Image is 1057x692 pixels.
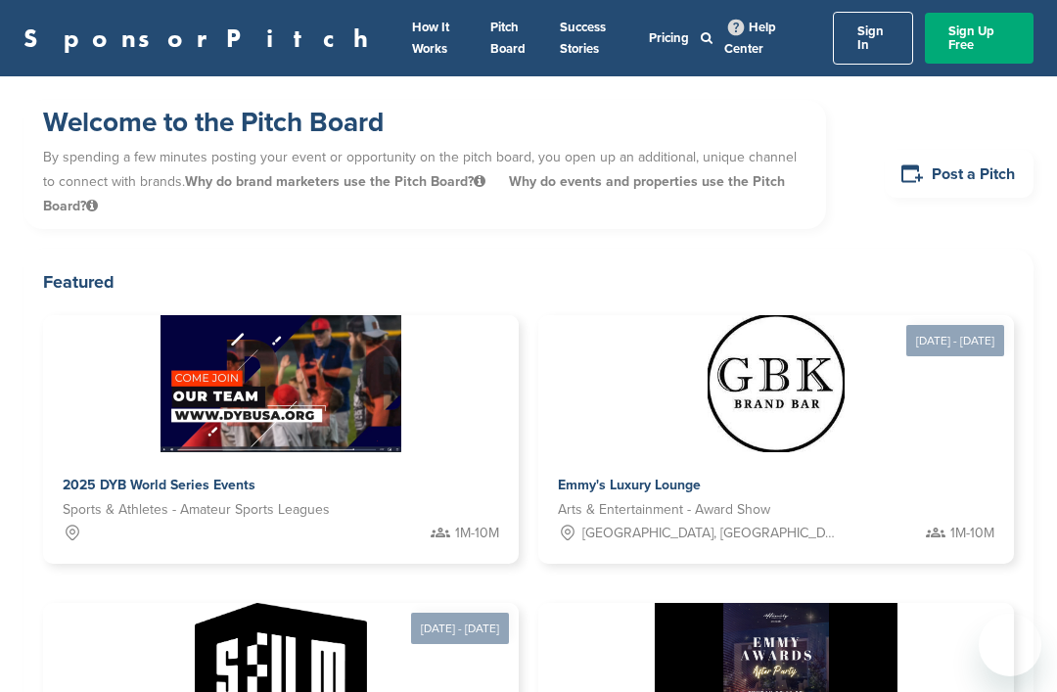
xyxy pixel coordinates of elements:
a: How It Works [412,20,449,57]
span: 1M-10M [950,523,994,544]
img: Sponsorpitch & [708,315,845,452]
a: Sign In [833,12,913,65]
h2: Featured [43,268,1014,296]
div: [DATE] - [DATE] [906,325,1004,356]
div: [DATE] - [DATE] [411,613,509,644]
span: Emmy's Luxury Lounge [558,477,701,493]
a: Success Stories [560,20,606,57]
a: Sign Up Free [925,13,1034,64]
a: Sponsorpitch & 2025 DYB World Series Events Sports & Athletes - Amateur Sports Leagues 1M-10M [43,315,519,564]
span: 1M-10M [455,523,499,544]
iframe: Button to launch messaging window [979,614,1041,676]
span: Why do brand marketers use the Pitch Board? [185,173,489,190]
p: By spending a few minutes posting your event or opportunity on the pitch board, you open up an ad... [43,140,806,224]
a: Pricing [649,30,689,46]
img: Sponsorpitch & [161,315,402,452]
span: Sports & Athletes - Amateur Sports Leagues [63,499,330,521]
a: Help Center [724,16,776,61]
span: Arts & Entertainment - Award Show [558,499,770,521]
span: [GEOGRAPHIC_DATA], [GEOGRAPHIC_DATA] [582,523,842,544]
span: 2025 DYB World Series Events [63,477,255,493]
a: Post a Pitch [885,150,1034,198]
a: [DATE] - [DATE] Sponsorpitch & Emmy's Luxury Lounge Arts & Entertainment - Award Show [GEOGRAPHIC... [538,284,1014,564]
a: SponsorPitch [23,25,381,51]
h1: Welcome to the Pitch Board [43,105,806,140]
a: Pitch Board [490,20,526,57]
